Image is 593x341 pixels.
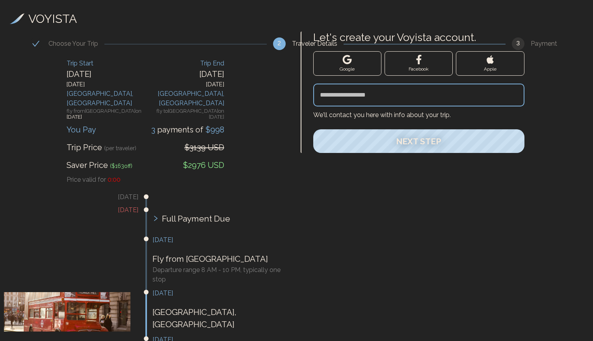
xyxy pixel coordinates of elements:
div: [DATE] [67,80,145,89]
img: Voyista Logo [10,13,24,24]
label: Let's create your Voyista account. [313,32,524,43]
span: $3139 USD [184,143,224,152]
h4: We'll contact you here with info about your trip. [313,106,524,120]
div: fly from [GEOGRAPHIC_DATA] on [67,108,145,122]
h3: [DATE] [4,205,138,215]
div: [DATE] [145,80,224,89]
button: Google [313,51,381,76]
iframe: Intercom live chat [8,314,27,333]
h3: [DATE] [4,192,138,202]
span: $2976 USD [183,160,224,170]
div: [DATE] [145,68,224,80]
div: Saver Price [67,159,132,171]
span: [DATE] [67,114,82,120]
span: Facebook [409,66,429,72]
div: Trip End [145,59,224,68]
div: You Pay [67,124,96,136]
div: payment s of [151,124,224,136]
span: Apple [484,66,496,72]
div: [GEOGRAPHIC_DATA] , [GEOGRAPHIC_DATA] [145,89,224,108]
p: Fly from [GEOGRAPHIC_DATA] [152,253,287,265]
span: Next Step [396,136,441,146]
a: VOYISTA [10,10,77,28]
span: $ 998 [203,125,224,134]
span: ($ 163 off) [110,163,132,169]
span: Google [340,66,355,72]
button: Facebook [385,51,453,76]
button: Apple [456,51,524,76]
div: Trip Start [67,59,145,68]
div: Choose Your Trip [48,39,104,48]
img: London [4,292,138,332]
p: [GEOGRAPHIC_DATA] , [GEOGRAPHIC_DATA] [152,306,287,331]
div: [DATE] [67,68,145,80]
div: Traveler Details [292,39,344,48]
div: 2 [273,37,286,50]
span: Price valid for [67,176,106,183]
h3: [DATE] [152,289,287,298]
span: (per traveler) [104,145,136,151]
button: Next Step [313,129,524,153]
div: Trip Price [67,142,136,153]
h3: [DATE] [152,235,287,245]
h3: Departure range 8 AM - 10 PM, typically one stop [152,265,287,284]
div: [GEOGRAPHIC_DATA] , [GEOGRAPHIC_DATA] [67,89,145,108]
span: Full Payment Due [162,212,230,225]
span: 3 [151,125,157,134]
h3: VOYISTA [28,10,77,28]
div: fly to [GEOGRAPHIC_DATA] on [DATE] [145,108,224,122]
span: 0 : 00 [108,176,121,183]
